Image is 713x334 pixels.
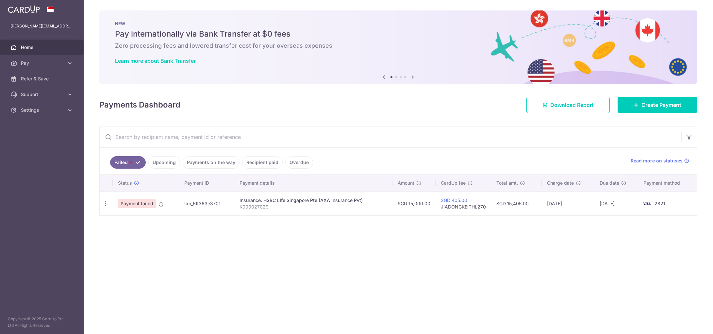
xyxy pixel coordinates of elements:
[115,21,682,26] p: NEW
[631,158,689,164] a: Read more on statuses
[542,192,594,215] td: [DATE]
[110,156,146,169] a: Failed
[148,156,180,169] a: Upcoming
[441,180,466,186] span: CardUp fee
[234,175,392,192] th: Payment details
[618,97,697,113] a: Create Payment
[179,175,234,192] th: Payment ID
[21,107,64,113] span: Settings
[21,60,64,66] span: Pay
[21,91,64,98] span: Support
[179,192,234,215] td: txn_6ff363e3701
[100,126,681,147] input: Search by recipient name, payment id or reference
[118,180,132,186] span: Status
[115,29,682,39] h5: Pay internationally via Bank Transfer at $0 fees
[99,10,697,84] img: Bank transfer banner
[638,175,697,192] th: Payment method
[550,101,594,109] span: Download Report
[491,192,542,215] td: SGD 15,405.00
[21,75,64,82] span: Refer & Save
[242,156,283,169] a: Recipient paid
[118,199,156,208] span: Payment failed
[115,42,682,50] h6: Zero processing fees and lowered transfer cost for your overseas expenses
[183,156,240,169] a: Payments on the way
[436,192,491,215] td: JIADONGKEITHL270
[641,101,681,109] span: Create Payment
[115,58,196,64] a: Learn more about Bank Transfer
[600,180,619,186] span: Due date
[496,180,518,186] span: Total amt.
[8,5,40,13] img: CardUp
[547,180,574,186] span: Charge date
[240,197,387,204] div: Insurance. HSBC LIfe Singapore Pte (AXA Insurance Pvt)
[285,156,313,169] a: Overdue
[441,197,467,203] a: SGD 405.00
[99,99,180,111] h4: Payments Dashboard
[526,97,610,113] a: Download Report
[594,192,638,215] td: [DATE]
[392,192,436,215] td: SGD 15,000.00
[640,200,653,208] img: Bank Card
[398,180,414,186] span: Amount
[21,44,64,51] span: Home
[10,23,73,29] p: [PERSON_NAME][EMAIL_ADDRESS][DOMAIN_NAME]
[655,201,665,206] span: 2821
[240,204,387,210] p: K000027029
[631,158,683,164] span: Read more on statuses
